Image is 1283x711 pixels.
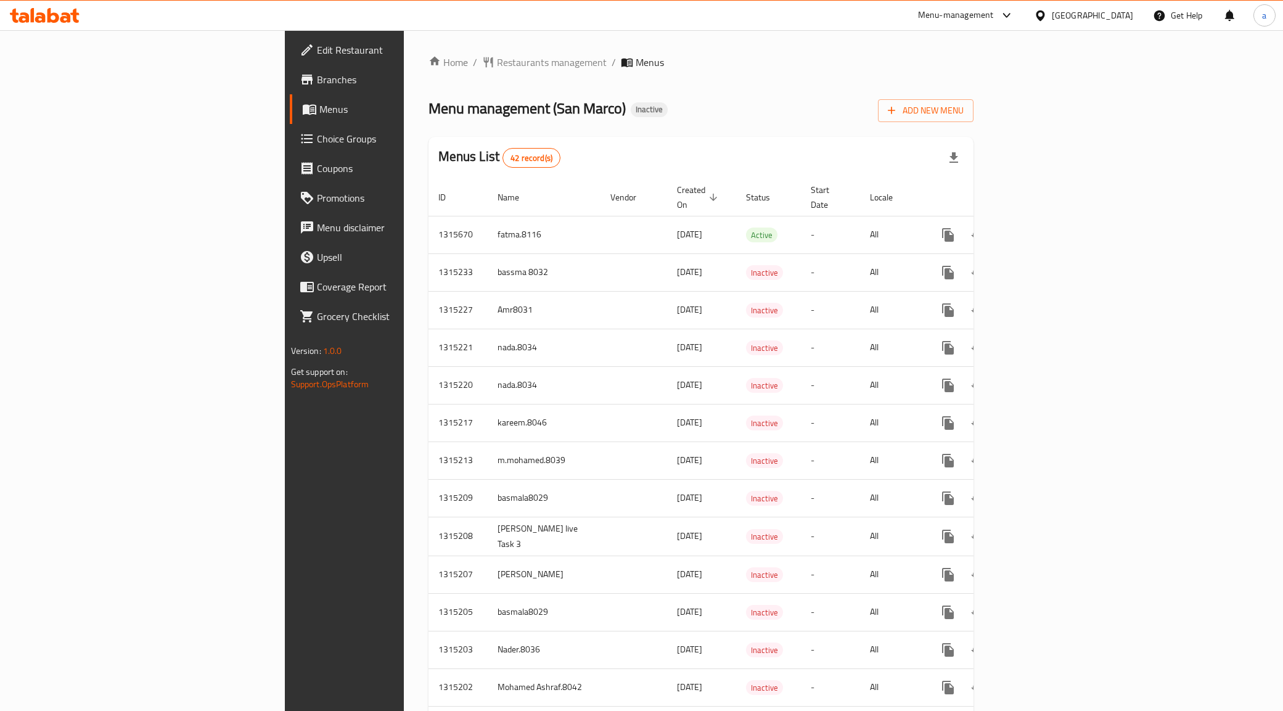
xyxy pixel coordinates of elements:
td: All [860,216,924,253]
td: - [801,329,860,366]
span: Inactive [746,266,783,280]
td: nada.8034 [488,366,601,404]
button: more [933,446,963,475]
button: Change Status [963,220,993,250]
td: m.mohamed.8039 [488,442,601,479]
span: Inactive [746,341,783,355]
span: Get support on: [291,364,348,380]
span: [DATE] [677,604,702,620]
span: Inactive [746,606,783,620]
span: Start Date [811,183,845,212]
button: more [933,258,963,287]
span: a [1262,9,1266,22]
td: - [801,479,860,517]
span: Inactive [631,104,668,115]
a: Grocery Checklist [290,302,499,331]
button: Change Status [963,560,993,590]
span: ID [438,190,462,205]
td: - [801,593,860,631]
span: Upsell [317,250,490,265]
button: Change Status [963,598,993,627]
span: Vendor [610,190,652,205]
button: Add New Menu [878,99,974,122]
button: Change Status [963,371,993,400]
div: Export file [939,143,969,173]
span: Status [746,190,786,205]
button: more [933,598,963,627]
span: [DATE] [677,641,702,657]
td: Nader.8036 [488,631,601,668]
span: Inactive [746,568,783,582]
button: more [933,560,963,590]
span: [DATE] [677,490,702,506]
a: Coupons [290,154,499,183]
span: Inactive [746,491,783,506]
button: more [933,635,963,665]
a: Restaurants management [482,55,607,70]
span: Inactive [746,379,783,393]
td: basmala8029 [488,479,601,517]
td: All [860,329,924,366]
span: Inactive [746,303,783,318]
div: Inactive [746,265,783,280]
div: Inactive [746,643,783,657]
td: - [801,517,860,556]
td: - [801,366,860,404]
div: Inactive [746,680,783,695]
span: Choice Groups [317,131,490,146]
td: All [860,668,924,706]
span: Promotions [317,191,490,205]
span: Inactive [746,643,783,657]
span: Created On [677,183,721,212]
div: Menu-management [918,8,994,23]
button: Change Status [963,333,993,363]
td: All [860,253,924,291]
td: basmala8029 [488,593,601,631]
button: more [933,333,963,363]
td: All [860,404,924,442]
a: Menu disclaimer [290,213,499,242]
span: Branches [317,72,490,87]
a: Upsell [290,242,499,272]
button: more [933,220,963,250]
td: - [801,216,860,253]
a: Support.OpsPlatform [291,376,369,392]
td: kareem.8046 [488,404,601,442]
span: Menus [319,102,490,117]
span: Grocery Checklist [317,309,490,324]
span: [DATE] [677,302,702,318]
div: Total records count [502,148,560,168]
button: Change Status [963,522,993,551]
span: Add New Menu [888,103,964,118]
span: [DATE] [677,679,702,695]
button: more [933,522,963,551]
td: [PERSON_NAME] [488,556,601,593]
div: Inactive [746,416,783,430]
span: [DATE] [677,528,702,544]
button: Change Status [963,446,993,475]
li: / [612,55,616,70]
div: Inactive [746,453,783,468]
span: [DATE] [677,566,702,582]
span: Inactive [746,530,783,544]
button: Change Status [963,408,993,438]
button: Change Status [963,295,993,325]
td: All [860,366,924,404]
th: Actions [924,179,1062,216]
span: Locale [870,190,909,205]
div: [GEOGRAPHIC_DATA] [1052,9,1133,22]
button: more [933,673,963,702]
td: - [801,253,860,291]
div: Active [746,228,777,242]
a: Branches [290,65,499,94]
span: Name [498,190,535,205]
td: - [801,404,860,442]
span: Edit Restaurant [317,43,490,57]
td: All [860,593,924,631]
h2: Menus List [438,147,560,168]
div: Inactive [631,102,668,117]
button: Change Status [963,258,993,287]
